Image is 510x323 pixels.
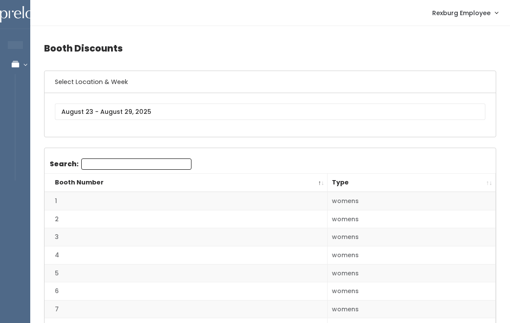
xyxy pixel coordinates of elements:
[328,210,496,228] td: womens
[328,228,496,246] td: womens
[45,246,328,264] td: 4
[81,158,191,170] input: Search:
[45,210,328,228] td: 2
[328,264,496,282] td: womens
[50,158,191,170] label: Search:
[432,8,491,18] span: Rexburg Employee
[45,282,328,300] td: 6
[45,71,496,93] h6: Select Location & Week
[45,300,328,318] td: 7
[45,264,328,282] td: 5
[44,36,496,60] h4: Booth Discounts
[45,192,328,210] td: 1
[424,3,507,22] a: Rexburg Employee
[45,228,328,246] td: 3
[55,103,485,120] input: August 23 - August 29, 2025
[45,174,328,192] th: Booth Number: activate to sort column descending
[328,192,496,210] td: womens
[328,246,496,264] td: womens
[328,282,496,300] td: womens
[328,174,496,192] th: Type: activate to sort column ascending
[328,300,496,318] td: womens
